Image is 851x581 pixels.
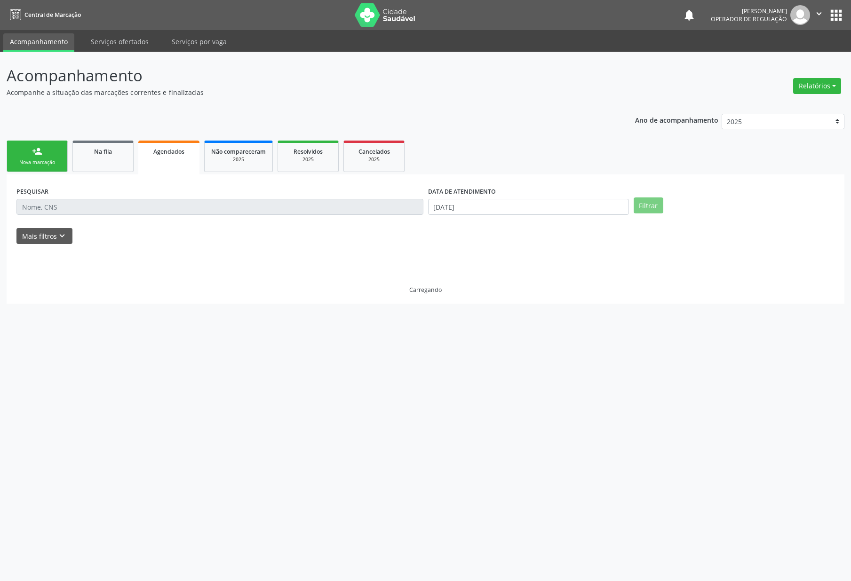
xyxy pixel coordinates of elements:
div: Nova marcação [14,159,61,166]
div: 2025 [285,156,332,163]
div: 2025 [211,156,266,163]
span: Resolvidos [294,148,323,156]
button: apps [828,7,844,24]
label: PESQUISAR [16,184,48,199]
label: DATA DE ATENDIMENTO [428,184,496,199]
span: Não compareceram [211,148,266,156]
div: [PERSON_NAME] [711,7,787,15]
span: Cancelados [358,148,390,156]
input: Selecione um intervalo [428,199,629,215]
div: person_add [32,146,42,157]
img: img [790,5,810,25]
a: Central de Marcação [7,7,81,23]
a: Serviços por vaga [165,33,233,50]
i:  [814,8,824,19]
div: 2025 [350,156,398,163]
span: Central de Marcação [24,11,81,19]
p: Acompanhe a situação das marcações correntes e finalizadas [7,87,593,97]
span: Agendados [153,148,184,156]
button: Mais filtroskeyboard_arrow_down [16,228,72,244]
button: Relatórios [793,78,841,94]
i: keyboard_arrow_down [57,231,67,241]
a: Acompanhamento [3,33,74,52]
button: Filtrar [634,197,663,213]
input: Nome, CNS [16,199,423,215]
p: Acompanhamento [7,64,593,87]
button: notifications [683,8,696,22]
span: Operador de regulação [711,15,787,23]
p: Ano de acompanhamento [635,114,718,126]
button:  [810,5,828,25]
div: Carregando [409,286,442,294]
span: Na fila [94,148,112,156]
a: Serviços ofertados [84,33,155,50]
